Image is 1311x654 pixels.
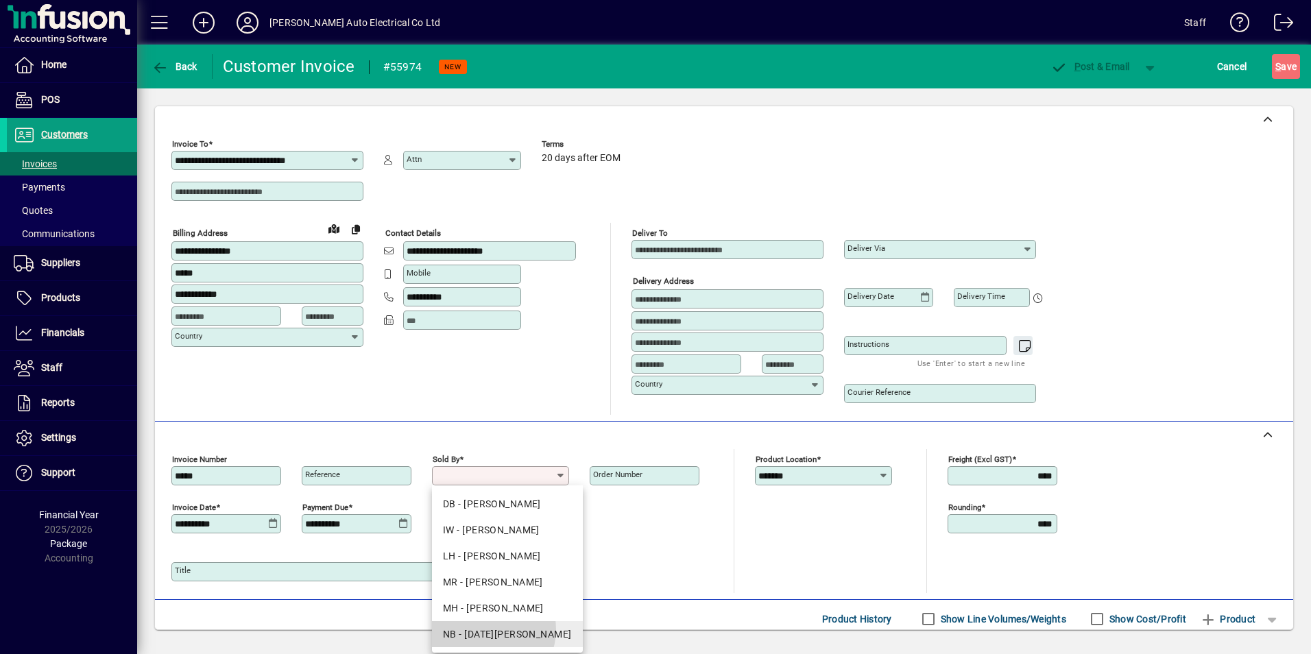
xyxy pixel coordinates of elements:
mat-label: Sold by [433,455,459,464]
mat-label: Order number [593,470,642,479]
div: Staff [1184,12,1206,34]
span: Suppliers [41,257,80,268]
mat-option: LH - Liz Henley [432,543,583,569]
span: Financials [41,327,84,338]
button: Save [1272,54,1300,79]
a: Products [7,281,137,315]
mat-label: Mobile [407,268,431,278]
a: POS [7,83,137,117]
span: Staff [41,362,62,373]
mat-label: Delivery time [957,291,1005,301]
span: Reports [41,397,75,408]
button: Copy to Delivery address [345,218,367,240]
div: MR - [PERSON_NAME] [443,575,572,590]
a: Staff [7,351,137,385]
span: Product [1200,608,1255,630]
span: NEW [444,62,461,71]
div: LH - [PERSON_NAME] [443,549,572,564]
span: Back [152,61,197,72]
label: Show Cost/Profit [1107,612,1186,626]
span: Financial Year [39,509,99,520]
span: Package [50,538,87,549]
span: ave [1275,56,1297,77]
span: Quotes [14,205,53,216]
div: DB - [PERSON_NAME] [443,497,572,511]
span: Settings [41,432,76,443]
button: Back [148,54,201,79]
mat-option: NB - Noel Birchall [432,621,583,647]
mat-label: Attn [407,154,422,164]
span: Terms [542,140,624,149]
mat-label: Payment due [302,502,348,512]
span: POS [41,94,60,105]
mat-label: Invoice date [172,502,216,512]
mat-label: Reference [305,470,340,479]
a: Knowledge Base [1220,3,1250,47]
a: Payments [7,175,137,199]
mat-label: Title [175,566,191,575]
a: Logout [1264,3,1294,47]
span: ost & Email [1050,61,1130,72]
mat-label: Country [175,331,202,341]
span: Products [41,292,80,303]
mat-label: Deliver To [632,228,668,238]
mat-label: Delivery date [847,291,894,301]
mat-label: Deliver via [847,243,885,253]
mat-label: Product location [756,455,817,464]
button: Add [182,10,226,35]
a: Quotes [7,199,137,222]
div: IW - [PERSON_NAME] [443,523,572,537]
mat-label: Country [635,379,662,389]
mat-option: MR - Michael Rucroft [432,569,583,595]
div: #55974 [383,56,422,78]
span: 20 days after EOM [542,153,621,164]
span: S [1275,61,1281,72]
a: Settings [7,421,137,455]
span: Support [41,467,75,478]
a: Suppliers [7,246,137,280]
span: P [1074,61,1081,72]
a: Home [7,48,137,82]
button: Profile [226,10,269,35]
button: Product [1193,607,1262,631]
mat-option: DB - Darryl Birchall [432,491,583,517]
a: Reports [7,386,137,420]
a: Support [7,456,137,490]
button: Product History [817,607,898,631]
mat-label: Freight (excl GST) [948,455,1012,464]
a: View on map [323,217,345,239]
mat-option: MH - Monica Hayward [432,595,583,621]
a: Invoices [7,152,137,175]
div: [PERSON_NAME] Auto Electrical Co Ltd [269,12,440,34]
span: Communications [14,228,95,239]
mat-label: Courier Reference [847,387,911,397]
button: Post & Email [1044,54,1137,79]
span: Cancel [1217,56,1247,77]
mat-label: Rounding [948,502,981,512]
span: Product History [822,608,892,630]
span: Customers [41,129,88,140]
mat-label: Instructions [847,339,889,349]
button: Cancel [1214,54,1251,79]
mat-label: Invoice To [172,139,208,149]
app-page-header-button: Back [137,54,213,79]
mat-label: Invoice number [172,455,227,464]
mat-option: IW - Ian Wilson [432,517,583,543]
div: Customer Invoice [223,56,355,77]
a: Communications [7,222,137,245]
span: Invoices [14,158,57,169]
span: Home [41,59,67,70]
a: Financials [7,316,137,350]
mat-hint: Use 'Enter' to start a new line [917,355,1025,371]
span: Payments [14,182,65,193]
label: Show Line Volumes/Weights [938,612,1066,626]
div: MH - [PERSON_NAME] [443,601,572,616]
div: NB - [DATE][PERSON_NAME] [443,627,572,642]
